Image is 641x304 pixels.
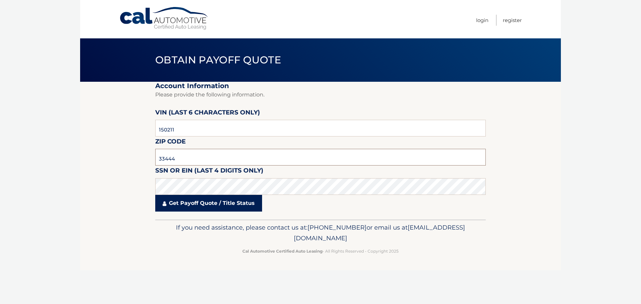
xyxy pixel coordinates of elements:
[307,224,367,231] span: [PHONE_NUMBER]
[155,90,486,99] p: Please provide the following information.
[476,15,488,26] a: Login
[155,195,262,212] a: Get Payoff Quote / Title Status
[155,107,260,120] label: VIN (last 6 characters only)
[242,249,323,254] strong: Cal Automotive Certified Auto Leasing
[160,222,481,244] p: If you need assistance, please contact us at: or email us at
[503,15,522,26] a: Register
[155,82,486,90] h2: Account Information
[155,136,186,149] label: Zip Code
[155,54,281,66] span: Obtain Payoff Quote
[155,166,263,178] label: SSN or EIN (last 4 digits only)
[160,248,481,255] p: - All Rights Reserved - Copyright 2025
[119,7,209,30] a: Cal Automotive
